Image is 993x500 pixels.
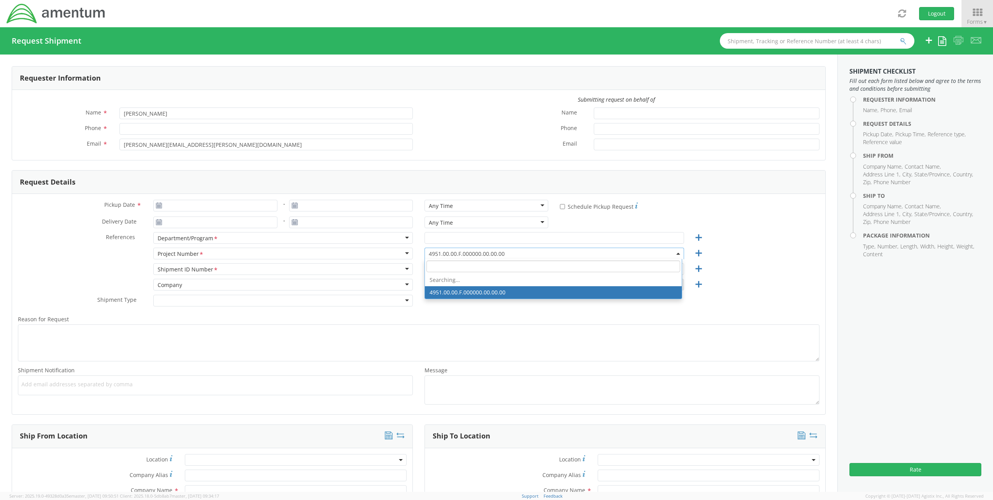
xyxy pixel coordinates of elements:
li: 4951.00.00.F.000000.00.00.00 [425,286,682,299]
span: Phone [561,124,577,133]
li: Company Name [863,202,903,210]
span: Phone [85,124,101,132]
li: Zip [863,218,872,226]
div: Any Time [429,202,453,210]
h4: Request Shipment [12,37,81,45]
span: Email [563,140,577,149]
li: Width [920,243,935,250]
h3: Ship To Location [433,432,490,440]
li: Country [953,171,973,178]
span: Add email addresses separated by comma [21,380,409,388]
li: City [902,171,912,178]
li: Phone [881,106,897,114]
h3: Request Details [20,178,75,186]
li: Company Name [863,163,903,171]
span: ▼ [983,19,988,25]
h4: Ship From [863,153,981,158]
span: Name [86,109,101,116]
span: Shipment Notification [18,366,75,374]
h4: Requester Information [863,97,981,102]
span: Client: 2025.18.0-5db8ab7 [120,493,219,499]
span: Reason for Request [18,315,69,323]
span: Forms [967,18,988,25]
span: 4951.00.00.F.000000.00.00.00 [425,248,684,259]
input: Shipment, Tracking or Reference Number (at least 4 chars) [720,33,914,49]
li: Address Line 1 [863,171,900,178]
span: Copyright © [DATE]-[DATE] Agistix Inc., All Rights Reserved [865,493,984,499]
span: Company Alias [130,471,168,479]
span: Location [146,456,168,463]
li: Content [863,250,883,258]
li: Pickup Date [863,130,893,138]
input: Schedule Pickup Request [560,204,565,209]
h3: Requester Information [20,74,101,82]
span: Message [425,366,447,374]
span: Email [87,140,101,147]
span: Company Alias [542,471,581,479]
li: Height [937,243,954,250]
h4: Request Details [863,121,981,127]
span: master, [DATE] 09:50:51 [71,493,119,499]
span: References [106,233,135,241]
li: Email [899,106,912,114]
button: Rate [849,463,981,476]
span: Company Name [131,486,172,494]
div: Department/Program [158,234,218,243]
li: Reference value [863,138,902,146]
li: Pickup Time [895,130,926,138]
li: Name [863,106,879,114]
img: dyn-intl-logo-049831509241104b2a82.png [6,3,106,25]
span: Name [561,109,577,118]
span: 4951.00.00.F.000000.00.00.00 [429,250,680,257]
h3: Ship From Location [20,432,88,440]
li: State/Province [914,210,951,218]
li: Contact Name [905,163,941,171]
h4: Ship To [863,193,981,199]
li: Length [900,243,918,250]
li: Phone Number [874,218,911,226]
h4: Package Information [863,232,981,238]
span: Shipment Type [97,296,137,305]
li: Country [953,210,973,218]
div: Shipment ID Number [158,266,218,274]
span: Delivery Date [102,218,137,227]
a: Support [522,493,539,499]
div: Company [158,281,182,289]
span: Server: 2025.19.0-49328d0a35e [9,493,119,499]
li: State/Province [914,171,951,178]
i: Submitting request on behalf of [578,96,655,103]
li: Searching… [425,274,682,286]
div: Project Number [158,250,204,258]
label: Schedule Pickup Request [560,201,638,211]
li: City [902,210,912,218]
div: Any Time [429,219,453,227]
a: Feedback [544,493,563,499]
span: Fill out each form listed below and agree to the terms and conditions before submitting [849,77,981,93]
li: Address Line 1 [863,210,900,218]
li: Type [863,243,875,250]
li: Zip [863,178,872,186]
span: master, [DATE] 09:34:17 [172,493,219,499]
li: Number [877,243,898,250]
li: Weight [956,243,974,250]
li: Contact Name [905,202,941,210]
span: Pickup Date [104,201,135,208]
li: Phone Number [874,178,911,186]
li: Reference type [928,130,966,138]
button: Logout [919,7,954,20]
span: Company Name [544,486,585,494]
span: Location [559,456,581,463]
h3: Shipment Checklist [849,68,981,75]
